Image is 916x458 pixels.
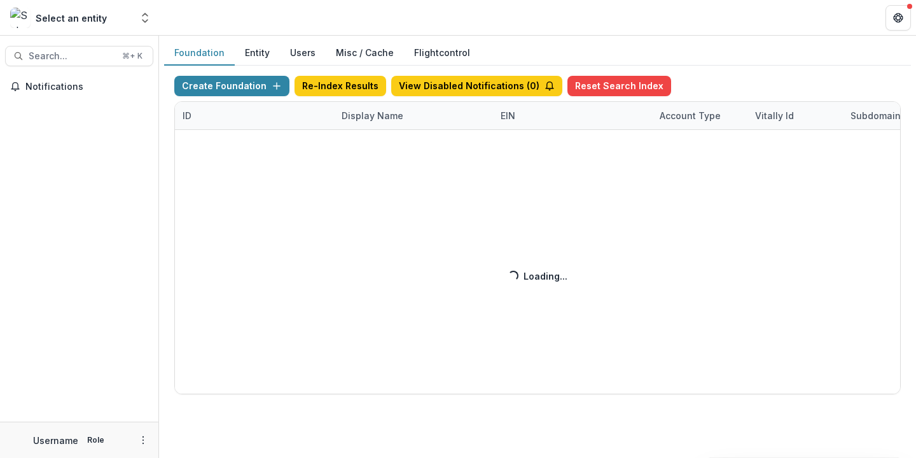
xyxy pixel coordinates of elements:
button: Misc / Cache [326,41,404,66]
button: Entity [235,41,280,66]
img: Select an entity [10,8,31,28]
button: More [135,433,151,448]
button: Users [280,41,326,66]
p: Role [83,434,108,446]
button: Foundation [164,41,235,66]
p: Username [33,434,78,447]
div: Select an entity [36,11,107,25]
div: ⌘ + K [120,49,145,63]
button: Search... [5,46,153,66]
span: Search... [29,51,114,62]
span: Notifications [25,82,148,92]
button: Open entity switcher [136,5,154,31]
a: Flightcontrol [414,46,470,59]
button: Notifications [5,76,153,97]
button: Get Help [885,5,911,31]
